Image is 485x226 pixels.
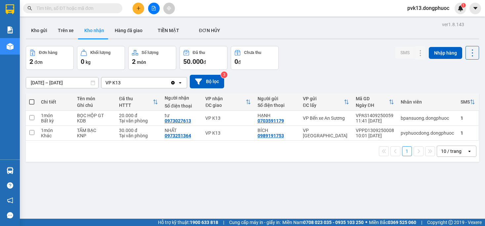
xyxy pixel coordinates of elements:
[461,3,466,8] sup: 1
[165,95,199,101] div: Người nhận
[183,58,203,66] span: 50.000
[165,103,199,109] div: Số điện thoại
[34,60,43,65] span: đơn
[231,46,279,70] button: Chưa thu0đ
[205,115,251,121] div: VP K13
[41,118,70,123] div: Bất kỳ
[7,212,13,218] span: message
[472,5,478,11] span: caret-down
[7,197,13,203] span: notification
[300,93,352,111] th: Toggle SortBy
[190,75,224,88] button: Bộ lọc
[26,77,98,88] input: Select a date range.
[119,96,152,101] div: Đã thu
[121,79,122,86] input: Selected VP K13.
[158,28,179,33] span: TIỀN MẶT
[238,60,241,65] span: đ
[136,6,141,11] span: plus
[77,103,113,108] div: Ghi chú
[461,115,475,121] div: 1
[458,5,464,11] img: icon-new-feature
[402,4,455,12] span: pvk13.dongphuoc
[190,220,218,225] strong: 1900 633 818
[116,93,161,111] th: Toggle SortBy
[401,130,454,136] div: pvphuocdong.dongphuoc
[163,3,175,14] button: aim
[356,128,394,133] div: VPPD1309250008
[282,219,364,226] span: Miền Nam
[258,113,296,118] div: HẠNH
[356,103,389,108] div: Ngày ĐH
[221,71,227,78] sup: 3
[41,128,70,133] div: 1 món
[258,133,284,138] div: 0989191753
[365,221,367,224] span: ⚪️
[395,47,415,59] button: SMS
[401,115,454,121] div: bpansuong.dongphuoc
[352,93,397,111] th: Toggle SortBy
[165,113,199,118] div: tư
[119,103,152,108] div: HTTT
[402,146,412,156] button: 1
[6,4,14,14] img: logo-vxr
[258,118,284,123] div: 0703591179
[193,50,205,55] div: Đã thu
[442,21,464,28] div: ver 1.8.143
[356,133,394,138] div: 10:01 [DATE]
[53,23,79,38] button: Trên xe
[119,133,158,138] div: Tại văn phòng
[29,58,33,66] span: 2
[429,47,462,59] button: Nhập hàng
[369,219,416,226] span: Miền Bắc
[7,26,14,33] img: solution-icon
[81,58,84,66] span: 0
[356,113,394,118] div: VPAS1409250059
[441,148,462,155] div: 10 / trang
[7,167,14,174] img: warehouse-icon
[119,113,158,118] div: 20.000 đ
[165,128,199,133] div: NHẤT
[41,133,70,138] div: Khác
[229,219,281,226] span: Cung cấp máy in - giấy in:
[303,128,349,138] div: VP [GEOGRAPHIC_DATA]
[86,60,91,65] span: kg
[356,96,389,101] div: Mã GD
[258,103,296,108] div: Số điện thoại
[356,118,394,123] div: 11:41 [DATE]
[132,58,136,66] span: 2
[77,96,113,101] div: Tên món
[158,219,218,226] span: Hỗ trợ kỹ thuật:
[77,113,113,118] div: BỌC HỘP GT
[303,103,344,108] div: ĐC lấy
[448,220,453,225] span: copyright
[202,93,254,111] th: Toggle SortBy
[26,23,53,38] button: Kho gửi
[151,6,156,11] span: file-add
[41,113,70,118] div: 1 món
[180,46,227,70] button: Đã thu50.000đ
[165,118,191,123] div: 0973027613
[77,46,125,70] button: Khối lượng0kg
[137,60,146,65] span: món
[457,93,478,111] th: Toggle SortBy
[258,96,296,101] div: Người gửi
[167,6,171,11] span: aim
[421,219,422,226] span: |
[79,23,109,38] button: Kho nhận
[223,219,224,226] span: |
[7,43,14,50] img: warehouse-icon
[303,115,349,121] div: VP Bến xe An Sương
[26,46,74,70] button: Đơn hàng2đơn
[77,128,113,133] div: TẤM BẠC
[128,46,176,70] button: Số lượng2món
[205,96,245,101] div: VP nhận
[36,5,114,12] input: Tìm tên, số ĐT hoặc mã đơn
[469,3,481,14] button: caret-down
[462,3,465,8] span: 1
[90,50,110,55] div: Khối lượng
[41,99,70,105] div: Chi tiết
[205,103,245,108] div: ĐC giao
[401,99,454,105] div: Nhân viên
[178,80,183,85] svg: open
[119,118,158,123] div: Tại văn phòng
